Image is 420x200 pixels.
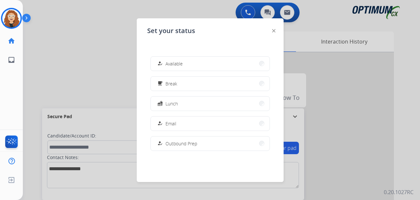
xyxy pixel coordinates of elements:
[272,29,275,32] img: close-button
[157,61,163,66] mat-icon: how_to_reg
[165,60,183,67] span: Available
[165,120,176,127] span: Email
[147,26,195,35] span: Set your status
[157,141,163,146] mat-icon: how_to_reg
[165,80,177,87] span: Break
[151,77,270,91] button: Break
[165,140,197,147] span: Outbound Prep
[165,100,178,107] span: Lunch
[151,57,270,71] button: Available
[384,188,413,196] p: 0.20.1027RC
[157,81,163,86] mat-icon: free_breakfast
[8,56,15,64] mat-icon: inbox
[151,136,270,151] button: Outbound Prep
[151,97,270,111] button: Lunch
[157,101,163,106] mat-icon: fastfood
[2,9,21,27] img: avatar
[8,37,15,45] mat-icon: home
[151,117,270,131] button: Email
[157,121,163,126] mat-icon: how_to_reg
